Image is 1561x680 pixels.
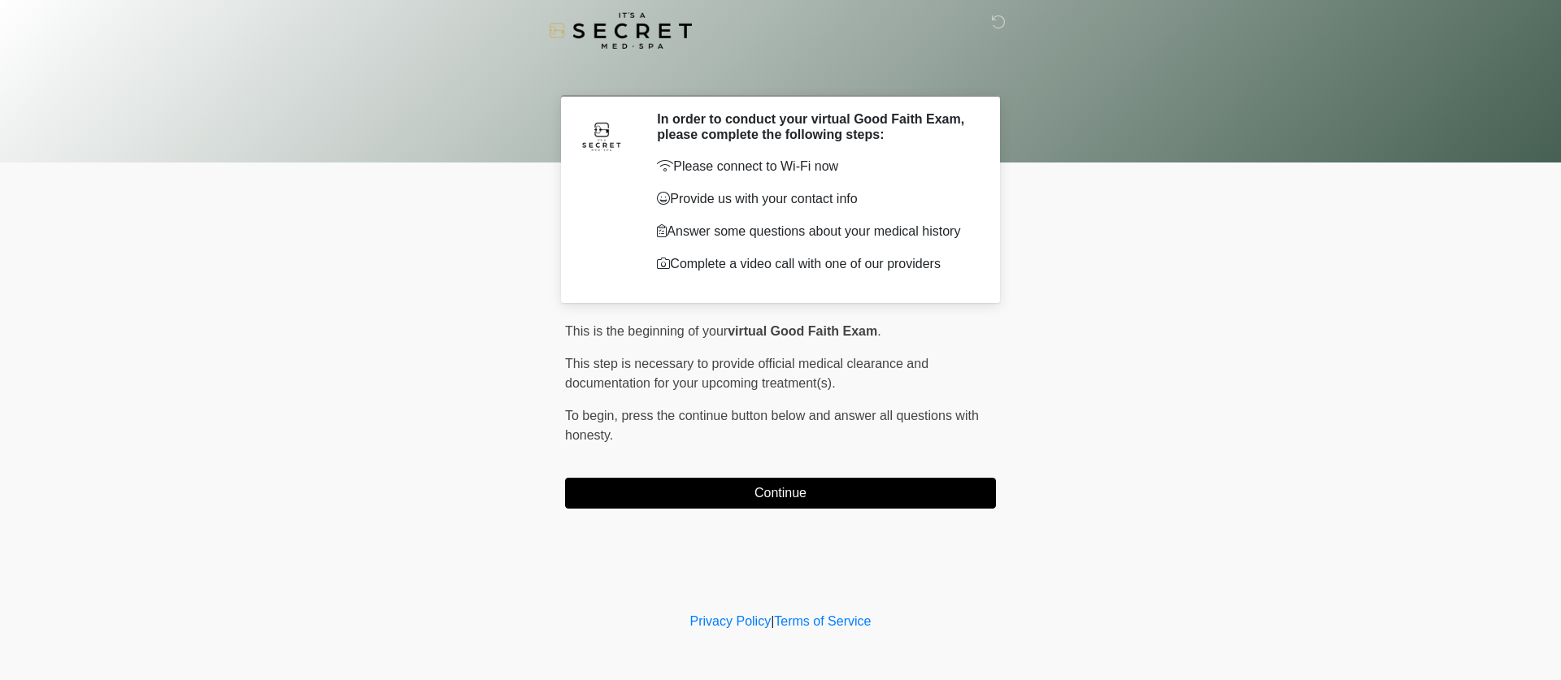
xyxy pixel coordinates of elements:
[771,614,774,628] a: |
[657,189,972,209] p: Provide us with your contact info
[565,478,996,509] button: Continue
[577,111,626,160] img: Agent Avatar
[774,614,871,628] a: Terms of Service
[565,409,621,422] span: To begin,
[549,12,692,49] img: It's A Secret Med Spa Logo
[728,324,877,338] strong: virtual Good Faith Exam
[690,614,772,628] a: Privacy Policy
[657,111,972,142] h2: In order to conduct your virtual Good Faith Exam, please complete the following steps:
[657,222,972,241] p: Answer some questions about your medical history
[553,58,1008,89] h1: ‎ ‎
[565,409,979,442] span: press the continue button below and answer all questions with honesty.
[657,254,972,274] p: Complete a video call with one of our providers
[657,157,972,176] p: Please connect to Wi-Fi now
[565,357,928,390] span: This step is necessary to provide official medical clearance and documentation for your upcoming ...
[877,324,881,338] span: .
[565,324,728,338] span: This is the beginning of your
